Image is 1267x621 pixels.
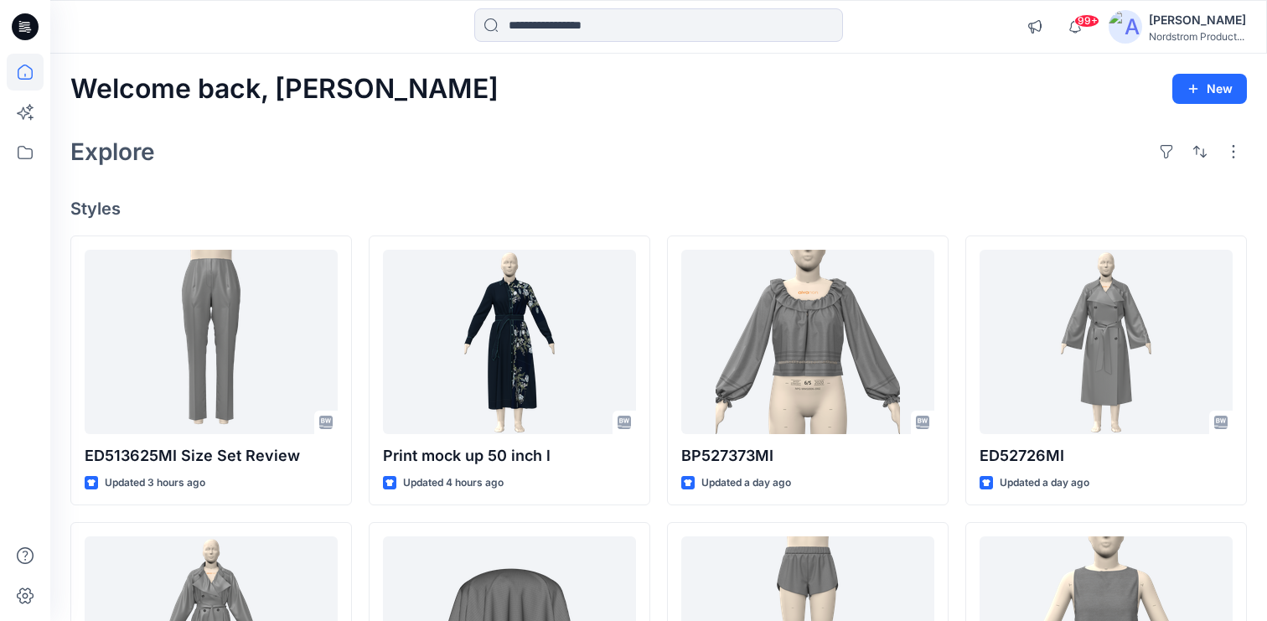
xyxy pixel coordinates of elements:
h2: Welcome back, [PERSON_NAME] [70,74,499,105]
p: Updated a day ago [1000,474,1089,492]
button: New [1172,74,1247,104]
div: [PERSON_NAME] [1149,10,1246,30]
a: ED513625MI Size Set Review [85,250,338,434]
a: BP527373MI [681,250,934,434]
p: ED513625MI Size Set Review [85,444,338,468]
p: BP527373MI [681,444,934,468]
h4: Styles [70,199,1247,219]
p: Updated 4 hours ago [403,474,504,492]
p: Updated a day ago [701,474,791,492]
span: 99+ [1074,14,1099,28]
a: Print mock up 50 inch l [383,250,636,434]
a: ED52726MI [980,250,1233,434]
div: Nordstrom Product... [1149,30,1246,43]
h2: Explore [70,138,155,165]
img: avatar [1109,10,1142,44]
p: ED52726MI [980,444,1233,468]
p: Updated 3 hours ago [105,474,205,492]
p: Print mock up 50 inch l [383,444,636,468]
